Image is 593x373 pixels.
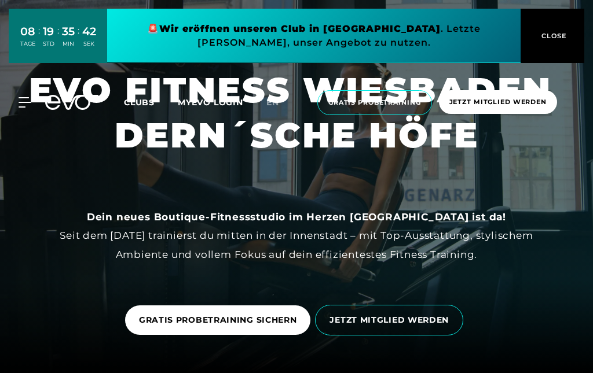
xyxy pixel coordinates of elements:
div: : [57,24,59,55]
span: Gratis Probetraining [328,98,421,108]
button: CLOSE [521,9,584,63]
a: JETZT MITGLIED WERDEN [315,296,468,344]
div: 08 [20,23,35,40]
a: en [266,96,293,109]
span: Jetzt Mitglied werden [449,97,547,107]
strong: Dein neues Boutique-Fitnessstudio im Herzen [GEOGRAPHIC_DATA] ist da! [87,211,506,223]
div: : [38,24,40,55]
div: 19 [43,23,54,40]
span: GRATIS PROBETRAINING SICHERN [139,314,297,326]
a: Clubs [124,97,178,108]
div: STD [43,40,54,48]
div: TAGE [20,40,35,48]
span: en [266,97,279,108]
span: CLOSE [539,31,567,41]
div: MIN [62,40,75,48]
span: JETZT MITGLIED WERDEN [330,314,449,326]
div: SEK [82,40,96,48]
a: Gratis Probetraining [314,90,435,115]
span: Clubs [124,97,155,108]
div: Seit dem [DATE] trainierst du mitten in der Innenstadt – mit Top-Ausstattung, stylischem Ambiente... [36,208,557,264]
a: GRATIS PROBETRAINING SICHERN [125,305,311,335]
div: 35 [62,23,75,40]
a: MYEVO LOGIN [178,97,243,108]
div: 42 [82,23,96,40]
div: : [78,24,79,55]
a: Jetzt Mitglied werden [435,90,561,115]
